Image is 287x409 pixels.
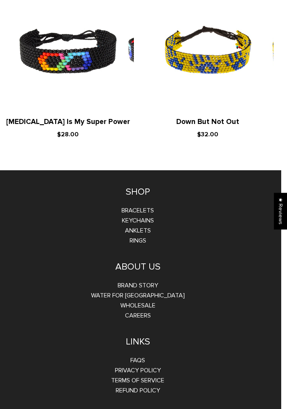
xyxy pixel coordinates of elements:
a: Refund Policy [116,387,160,394]
span: $28.00 [57,131,79,138]
div: Click to open Judge.me floating reviews tab [274,193,287,229]
span: $32.00 [197,131,218,138]
a: WHOLESALE [120,302,155,309]
a: Privacy Policy [115,367,161,374]
a: Down But Not Out [176,117,239,126]
a: Anklets [125,227,151,234]
a: [MEDICAL_DATA] Is My Super Power [6,117,130,126]
a: BRAND STORY [118,282,158,289]
h4: LINKS [6,336,270,348]
a: WATER FOR [GEOGRAPHIC_DATA] [91,292,185,299]
a: Bracelets [122,207,154,214]
a: Rings [130,237,146,244]
a: Keychains [122,217,154,224]
a: CAREERS [125,312,151,319]
a: FAQs [130,356,145,364]
a: Terms of Service [111,377,164,384]
h4: ABOUT US [6,261,270,273]
h4: SHOP [6,186,270,198]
